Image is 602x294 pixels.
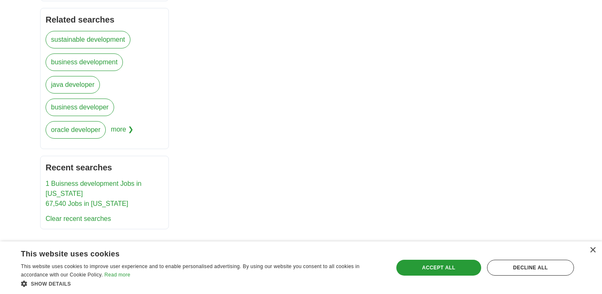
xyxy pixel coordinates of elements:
[46,215,111,222] a: Clear recent searches
[46,161,163,174] h2: Recent searches
[105,272,130,278] a: Read more, opens a new window
[46,53,123,71] a: business development
[21,264,360,278] span: This website uses cookies to improve user experience and to enable personalised advertising. By u...
[589,247,596,253] div: Close
[46,76,100,94] a: java developer
[46,180,141,197] a: 1 Buisness development Jobs in [US_STATE]
[21,246,362,259] div: This website uses cookies
[46,31,130,48] a: sustainable development
[46,13,163,26] h2: Related searches
[46,99,114,116] a: business developer
[21,279,383,288] div: Show details
[111,121,133,144] span: more ❯
[46,121,106,139] a: oracle developer
[487,260,574,276] div: Decline all
[31,281,71,287] span: Show details
[396,260,481,276] div: Accept all
[46,200,128,207] a: 67,540 Jobs in [US_STATE]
